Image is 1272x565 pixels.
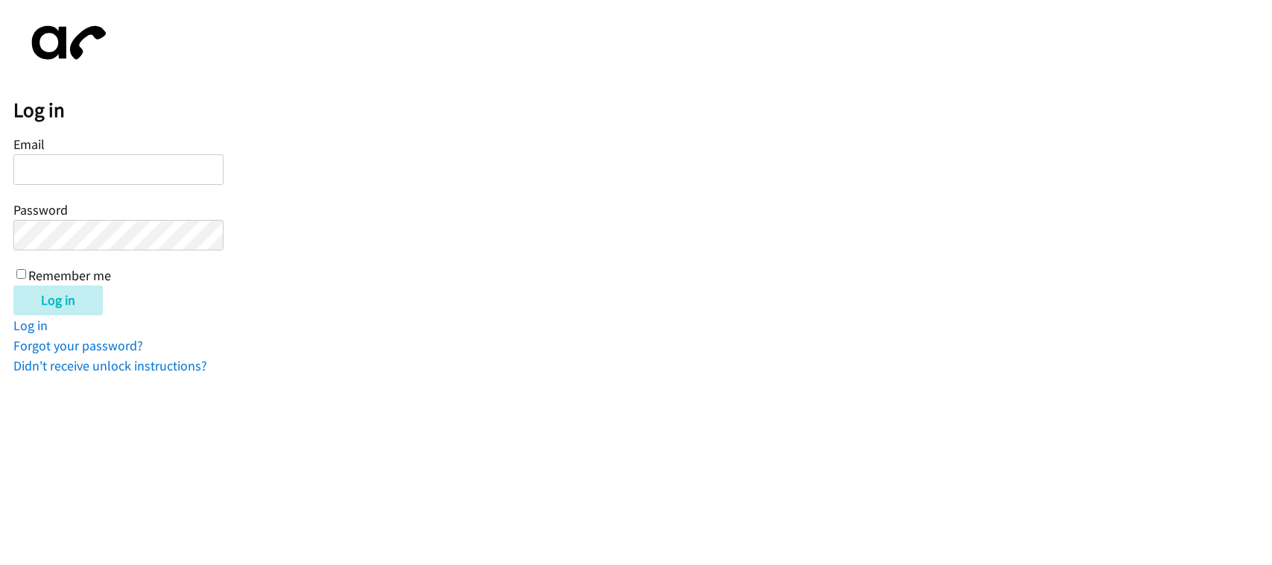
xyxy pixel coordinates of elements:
label: Remember me [28,267,111,284]
label: Email [13,136,45,153]
a: Log in [13,317,48,334]
img: aphone-8a226864a2ddd6a5e75d1ebefc011f4aa8f32683c2d82f3fb0802fe031f96514.svg [13,13,118,72]
a: Forgot your password? [13,337,143,354]
label: Password [13,201,68,218]
input: Log in [13,285,103,315]
a: Didn't receive unlock instructions? [13,357,207,374]
h2: Log in [13,98,1272,123]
